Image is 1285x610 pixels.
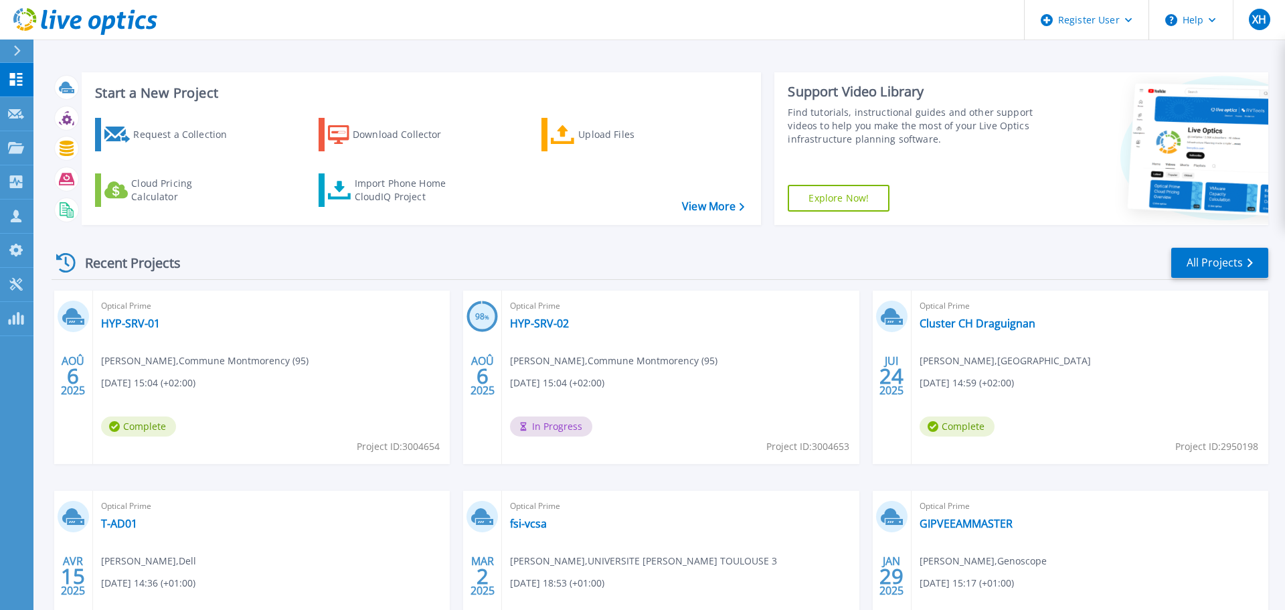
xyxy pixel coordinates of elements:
a: Upload Files [541,118,691,151]
a: View More [682,200,744,213]
div: AOÛ 2025 [470,352,495,400]
span: Project ID: 3004654 [357,439,440,454]
div: MAR 2025 [470,552,495,601]
a: Cluster CH Draguignan [920,317,1035,330]
a: Cloud Pricing Calculator [95,173,244,207]
span: Optical Prime [510,499,851,514]
span: [PERSON_NAME] , Dell [101,554,196,568]
span: [PERSON_NAME] , Commune Montmorency (95) [510,354,717,368]
a: T-AD01 [101,517,137,530]
a: All Projects [1171,248,1268,278]
span: 2 [477,570,489,582]
span: [PERSON_NAME] , Commune Montmorency (95) [101,354,309,368]
div: Recent Projects [52,246,199,279]
span: [DATE] 15:04 (+02:00) [101,376,195,390]
span: [PERSON_NAME] , Genoscope [920,554,1047,568]
span: [PERSON_NAME] , UNIVERSITE [PERSON_NAME] TOULOUSE 3 [510,554,777,568]
span: [DATE] 18:53 (+01:00) [510,576,604,591]
div: JUI 2025 [879,352,904,400]
span: 15 [61,570,85,582]
span: Optical Prime [101,299,442,313]
div: Import Phone Home CloudIQ Project [355,177,459,204]
a: HYP-SRV-02 [510,317,569,330]
span: [DATE] 14:36 (+01:00) [101,576,195,591]
div: AOÛ 2025 [60,352,86,400]
a: Explore Now! [788,185,889,212]
span: [DATE] 14:59 (+02:00) [920,376,1014,390]
span: Project ID: 2950198 [1175,439,1258,454]
span: Optical Prime [920,499,1260,514]
div: Request a Collection [133,121,240,148]
a: fsi-vcsa [510,517,547,530]
span: [PERSON_NAME] , [GEOGRAPHIC_DATA] [920,354,1091,368]
a: Download Collector [319,118,468,151]
span: 6 [477,370,489,382]
span: Optical Prime [510,299,851,313]
div: Find tutorials, instructional guides and other support videos to help you make the most of your L... [788,106,1039,146]
span: 24 [879,370,904,382]
div: Support Video Library [788,83,1039,100]
div: AVR 2025 [60,552,86,601]
span: Complete [920,416,995,437]
div: Cloud Pricing Calculator [131,177,238,204]
span: [DATE] 15:04 (+02:00) [510,376,604,390]
span: % [485,313,489,321]
span: 29 [879,570,904,582]
div: Download Collector [353,121,460,148]
h3: 98 [466,309,498,325]
div: JAN 2025 [879,552,904,601]
div: Upload Files [578,121,685,148]
span: XH [1252,14,1266,25]
span: Project ID: 3004653 [766,439,849,454]
a: GIPVEEAMMASTER [920,517,1013,530]
h3: Start a New Project [95,86,744,100]
span: 6 [67,370,79,382]
span: In Progress [510,416,592,437]
span: Optical Prime [101,499,442,514]
span: Complete [101,416,176,437]
span: [DATE] 15:17 (+01:00) [920,576,1014,591]
a: HYP-SRV-01 [101,317,160,330]
span: Optical Prime [920,299,1260,313]
a: Request a Collection [95,118,244,151]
